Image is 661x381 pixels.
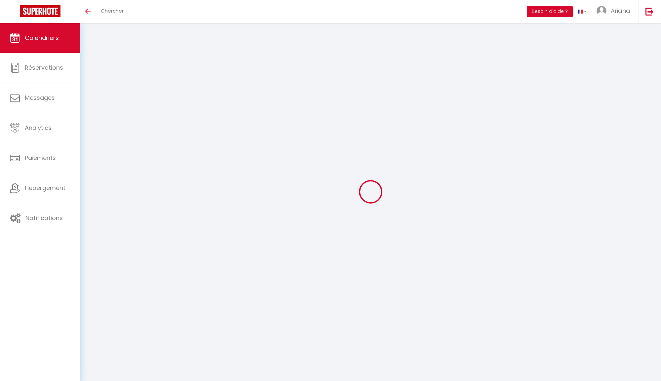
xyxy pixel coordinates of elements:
[101,7,124,14] span: Chercher
[25,214,63,222] span: Notifications
[611,7,630,15] span: Ariana
[25,63,63,72] span: Réservations
[25,184,65,192] span: Hébergement
[645,7,654,16] img: logout
[25,94,55,102] span: Messages
[25,34,59,42] span: Calendriers
[25,154,56,162] span: Paiements
[597,6,606,16] img: ...
[527,6,573,17] button: Besoin d'aide ?
[25,124,52,132] span: Analytics
[20,5,60,17] img: Super Booking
